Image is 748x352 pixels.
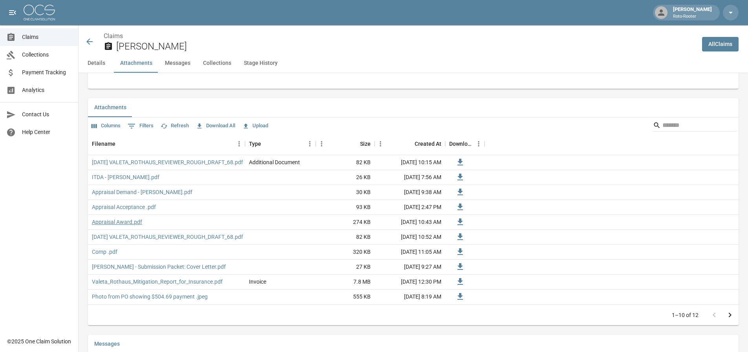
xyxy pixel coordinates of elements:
button: Menu [233,138,245,150]
span: Collections [22,51,72,59]
div: Created At [375,133,445,155]
button: Show filters [126,120,155,132]
div: Download [445,133,485,155]
div: [DATE] 9:27 AM [375,260,445,275]
div: Size [360,133,371,155]
div: [DATE] 12:30 PM [375,275,445,290]
div: 93 KB [316,200,375,215]
img: ocs-logo-white-transparent.png [24,5,55,20]
a: Appraisal Award.pdf [92,218,142,226]
button: open drawer [5,5,20,20]
nav: breadcrumb [104,31,696,41]
div: © 2025 One Claim Solution [7,337,71,345]
button: Upload [240,120,270,132]
span: Contact Us [22,110,72,119]
span: Claims [22,33,72,41]
h2: [PERSON_NAME] [116,41,696,52]
div: [DATE] 9:38 AM [375,185,445,200]
div: 274 KB [316,215,375,230]
a: [PERSON_NAME] - Submission Packet: Cover Letter.pdf [92,263,226,271]
div: 82 KB [316,230,375,245]
div: [DATE] 7:56 AM [375,170,445,185]
a: [DATE] VALETA_ROTHAUS_REVIEWER_ROUGH_DRAFT_68.pdf [92,158,243,166]
a: Valeta_Rothaus_Mitigation_Report_for_Insurance.pdf [92,278,223,286]
button: Menu [375,138,386,150]
div: 82 KB [316,155,375,170]
div: Additional Document [249,158,300,166]
div: [DATE] 10:52 AM [375,230,445,245]
button: Download All [194,120,237,132]
div: [DATE] 2:47 PM [375,200,445,215]
a: [DATE] VALETA_ROTHAUS_REVIEWER_ROUGH_DRAFT_68.pdf [92,233,243,241]
div: [DATE] 11:05 AM [375,245,445,260]
a: Comp .pdf [92,248,117,256]
div: [DATE] 8:19 AM [375,290,445,304]
div: Filename [92,133,115,155]
button: Messages [159,54,197,73]
a: Appraisal Demand - [PERSON_NAME].pdf [92,188,192,196]
button: Menu [316,138,327,150]
div: 320 KB [316,245,375,260]
a: Appraisal Acceptance .pdf [92,203,156,211]
div: 26 KB [316,170,375,185]
div: Invoice [249,278,266,286]
div: Created At [415,133,441,155]
p: Roto-Rooter [673,13,712,20]
button: Refresh [159,120,191,132]
a: AllClaims [702,37,739,51]
span: Help Center [22,128,72,136]
button: Go to next page [722,307,738,323]
a: Photo from PO showing $504.69 payment .jpeg [92,293,208,301]
div: 7.8 MB [316,275,375,290]
button: Attachments [114,54,159,73]
button: Stage History [238,54,284,73]
div: Search [653,119,737,133]
button: Attachments [88,98,133,117]
div: related-list tabs [88,98,739,117]
div: anchor tabs [79,54,748,73]
button: Menu [304,138,316,150]
div: 555 KB [316,290,375,304]
div: 30 KB [316,185,375,200]
button: Menu [473,138,485,150]
div: [DATE] 10:43 AM [375,215,445,230]
span: Payment Tracking [22,68,72,77]
div: Type [249,133,261,155]
p: 1–10 of 12 [672,311,699,319]
a: ITDA - [PERSON_NAME].pdf [92,173,159,181]
div: [PERSON_NAME] [670,5,715,20]
div: Filename [88,133,245,155]
a: Claims [104,32,123,40]
button: Collections [197,54,238,73]
div: 27 KB [316,260,375,275]
div: [DATE] 10:15 AM [375,155,445,170]
div: Type [245,133,316,155]
div: Size [316,133,375,155]
div: Download [449,133,473,155]
span: Analytics [22,86,72,94]
button: Details [79,54,114,73]
button: Select columns [90,120,123,132]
